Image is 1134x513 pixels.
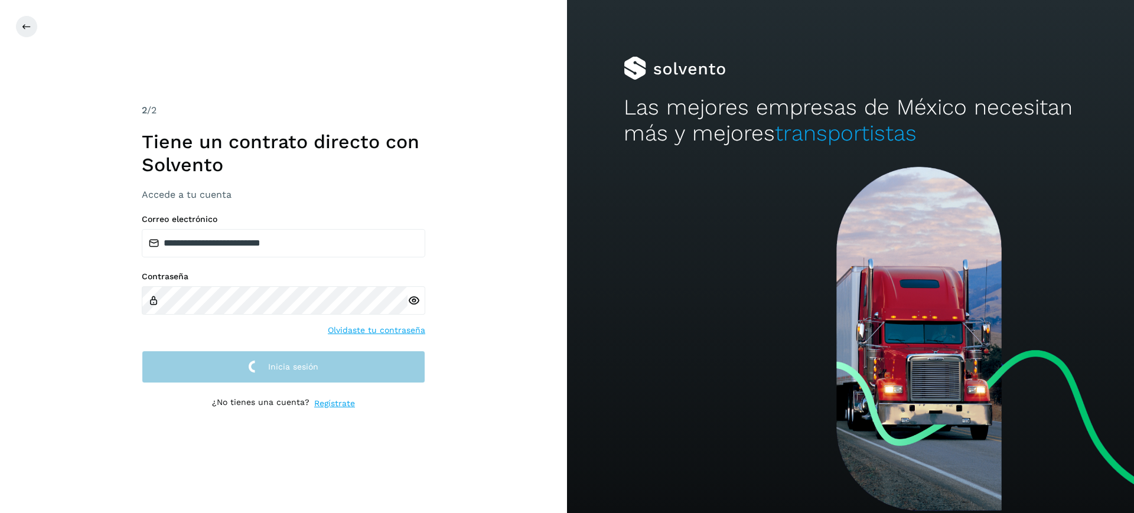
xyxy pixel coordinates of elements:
h3: Accede a tu cuenta [142,189,425,200]
a: Regístrate [314,397,355,410]
div: /2 [142,103,425,117]
h2: Las mejores empresas de México necesitan más y mejores [624,94,1077,147]
label: Contraseña [142,272,425,282]
span: Inicia sesión [268,362,318,371]
p: ¿No tienes una cuenta? [212,397,309,410]
label: Correo electrónico [142,214,425,224]
h1: Tiene un contrato directo con Solvento [142,130,425,176]
a: Olvidaste tu contraseña [328,324,425,336]
span: 2 [142,104,147,116]
button: Inicia sesión [142,351,425,383]
span: transportistas [775,120,917,146]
